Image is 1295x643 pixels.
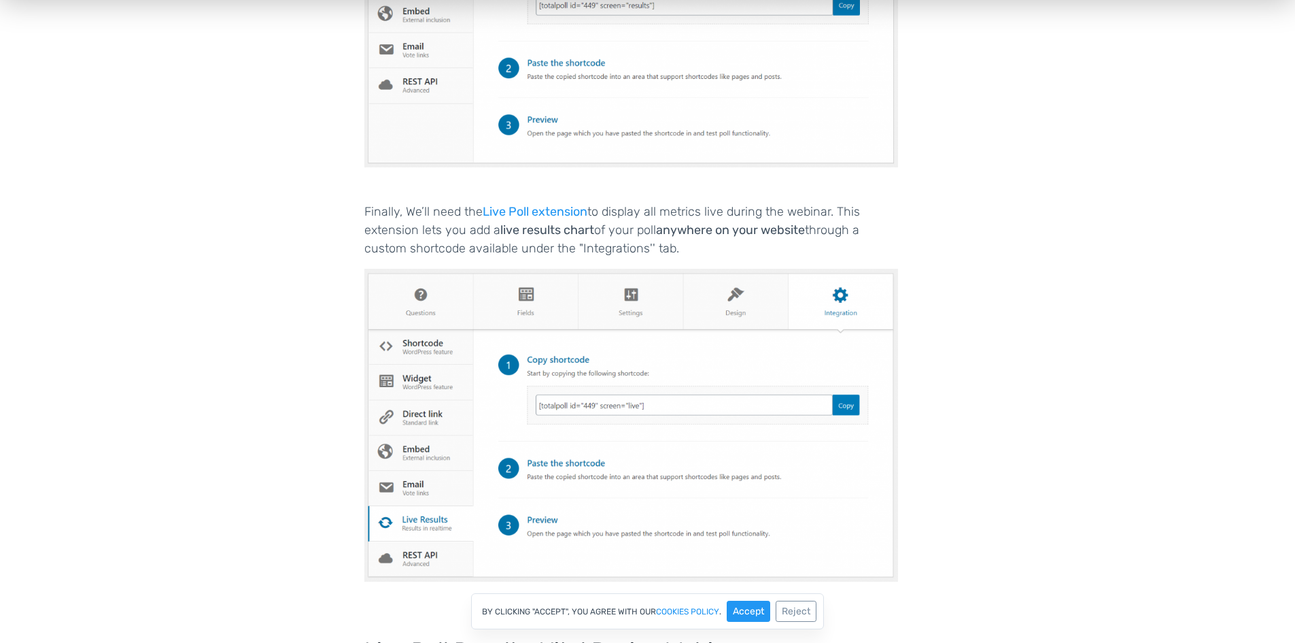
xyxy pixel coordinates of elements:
strong: live results chart [500,222,594,237]
img: Live poll integration in TotalPoll [364,269,898,582]
div: By clicking "Accept", you agree with our . [471,593,824,629]
button: Reject [776,601,816,622]
button: Accept [727,601,770,622]
p: Finally, We’ll need the to display all metrics live during the webinar. This extension lets you a... [364,203,898,258]
a: Live Poll extension [483,204,587,219]
strong: anywhere on your website [656,222,805,237]
a: cookies policy [656,608,719,616]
